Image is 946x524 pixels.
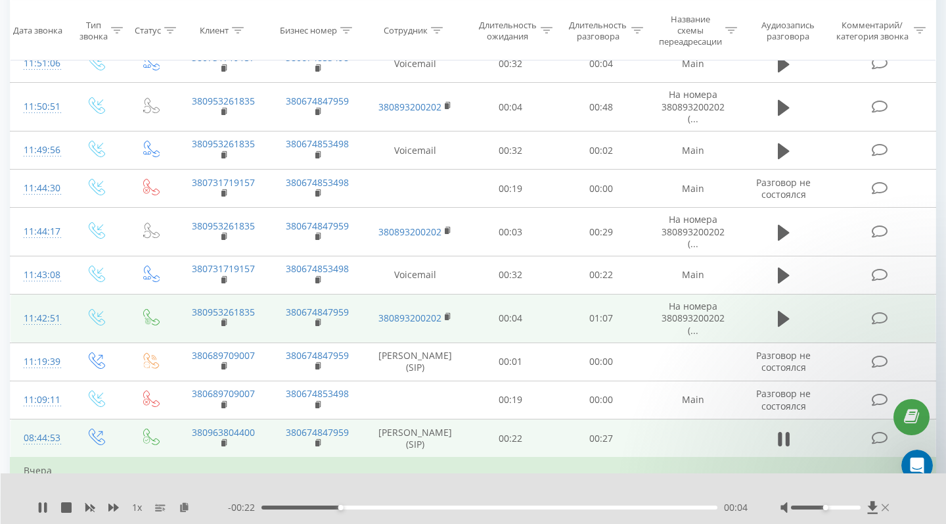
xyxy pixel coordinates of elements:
a: 380674847959 [286,426,349,439]
a: 380674853498 [286,51,349,64]
p: Привет! 👋 [26,93,236,116]
td: 00:03 [466,208,556,256]
td: 00:22 [466,419,556,458]
img: Profile image for Olga [166,21,192,47]
a: 380689709007 [192,349,255,362]
div: Accessibility label [338,505,344,510]
img: logo [26,25,114,45]
td: 00:04 [466,295,556,343]
div: Статус [135,25,161,36]
a: 380689709007 [192,387,255,400]
div: Обычно мы отвечаем в течение менее минуты [27,277,219,305]
span: 1 x [132,501,142,514]
span: На номера 380893200202 (... [662,300,725,336]
a: 380731719157 [192,176,255,189]
button: Чат [87,373,175,426]
span: 00:04 [724,501,748,514]
div: Accessibility label [823,505,828,510]
button: Помощь [175,373,263,426]
span: Разговор не состоялся [756,349,811,373]
span: Главная [22,406,66,416]
td: 00:00 [556,170,646,208]
span: Важный еще вопрос В 11:43 был звонок на номер 380674853498 Входящий номер 380731719157 Входящий э... [58,208,884,219]
div: Установка и настройка программы Ringostat Smart Phone [27,366,220,393]
td: Main [646,381,740,419]
div: 11:09:11 [24,387,55,413]
span: Разговор не состоялся [756,176,811,201]
div: Комментарий/категория звонка [834,19,911,41]
div: 11:43:08 [24,262,55,288]
div: Profile image for SerhiiВажный еще вопрос В 11:43 был звонок на номер 380674853498 Входящий номер... [14,197,249,245]
div: Аудиозапись разговора [752,19,824,41]
a: 380953261835 [192,220,255,232]
td: Voicemail [365,45,466,83]
span: Разговор не состоялся [756,387,811,412]
td: 00:32 [466,131,556,170]
div: Отправить сообщениеОбычно мы отвечаем в течение менее минуты [13,252,250,316]
div: 11:44:30 [24,176,55,201]
a: 380893200202 [378,312,441,324]
div: 11:44:17 [24,219,55,245]
span: Помощь [199,406,238,416]
td: Main [646,256,740,294]
img: Profile image for Ringostat [191,21,217,47]
a: 380674853498 [286,137,349,150]
div: 08:44:53 [24,425,55,451]
a: 380674847959 [286,95,349,107]
td: Voicemail [365,131,466,170]
span: На номера 380893200202 (... [662,88,725,124]
td: 00:01 [466,343,556,381]
td: Voicemail [365,256,466,294]
div: Установка и настройка программы Ringostat Smart Phone [19,360,244,398]
td: 00:32 [466,45,556,83]
div: Отправить сообщение [27,264,219,277]
td: 00:19 [466,170,556,208]
span: - 00:22 [228,501,261,514]
td: 00:29 [556,208,646,256]
div: Тип звонка [79,19,108,41]
td: 00:04 [466,83,556,131]
div: • 4 мин назад [87,221,152,235]
a: 380674853498 [286,387,349,400]
a: 380674847959 [286,306,349,318]
div: 11:50:51 [24,94,55,120]
div: Длительность разговора [568,19,628,41]
td: 01:07 [556,295,646,343]
td: 00:48 [556,83,646,131]
td: Main [646,170,740,208]
div: Недавние сообщения [27,188,236,202]
a: 380953261835 [192,95,255,107]
a: 380963804400 [192,426,255,439]
iframe: Intercom live chat [901,450,933,481]
td: Main [646,131,740,170]
a: 380731719157 [192,262,255,275]
div: 11:42:51 [24,306,55,331]
a: 380893200202 [378,101,441,113]
a: 380731719157 [192,51,255,64]
td: 00:00 [556,381,646,419]
p: Чем мы можем помочь? [26,116,236,160]
div: Закрыть [226,21,250,45]
a: 380893200202 [378,226,441,238]
a: 380674847959 [286,349,349,362]
a: 380953261835 [192,137,255,150]
div: Длительность ожидания [478,19,538,41]
div: Сотрудник [384,25,428,36]
a: 380674853498 [286,262,349,275]
div: Недавние сообщенияProfile image for SerhiiВажный еще вопрос В 11:43 был звонок на номер 380674853... [13,177,250,246]
div: 11:49:56 [24,137,55,163]
span: На номера 380893200202 (... [662,213,725,249]
td: 00:32 [466,256,556,294]
div: Бизнес номер [280,25,337,36]
div: 11:19:39 [24,349,55,375]
div: Дата звонка [13,25,62,36]
td: 00:02 [556,131,646,170]
img: Profile image for Oleksandr [141,21,167,47]
img: Profile image for Serhii [27,208,53,234]
td: [PERSON_NAME] (SIP) [365,343,466,381]
div: Название схемы переадресации [658,14,722,47]
span: Чат [123,406,140,416]
td: 00:04 [556,45,646,83]
button: Поиск по статьям [19,329,244,355]
td: Main [646,45,740,83]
